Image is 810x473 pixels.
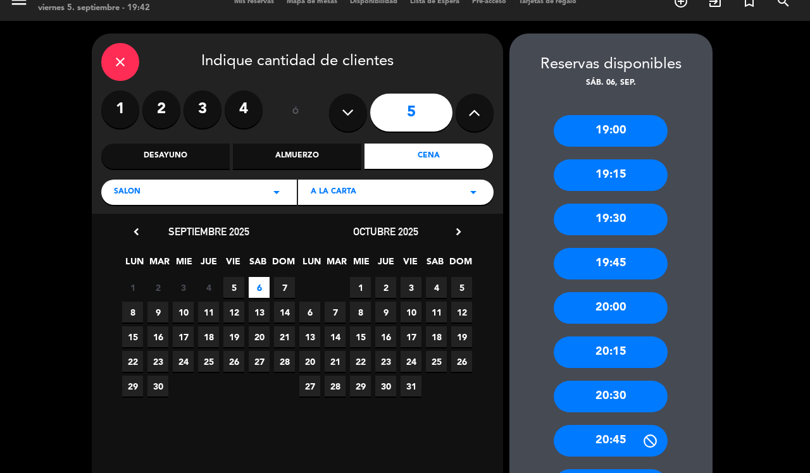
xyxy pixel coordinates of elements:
span: 16 [147,326,168,347]
span: 21 [325,351,346,372]
span: 19 [451,326,472,347]
span: DOM [449,254,470,275]
span: JUE [198,254,219,275]
span: 31 [401,376,421,396]
label: 2 [142,90,180,128]
span: 14 [274,302,295,322]
span: 6 [299,302,320,322]
div: 20:45 [554,425,668,457]
span: 12 [223,302,244,322]
div: 20:15 [554,336,668,368]
span: 21 [274,326,295,347]
span: LUN [301,254,322,275]
span: 1 [350,277,371,298]
span: 18 [426,326,447,347]
span: 16 [375,326,396,347]
span: SAB [425,254,445,275]
span: 13 [249,302,270,322]
span: 15 [122,326,143,347]
span: 27 [299,376,320,396]
span: 7 [274,277,295,298]
span: JUE [375,254,396,275]
span: 2 [147,277,168,298]
span: 17 [401,326,421,347]
label: 1 [101,90,139,128]
div: 19:30 [554,204,668,235]
span: 19 [223,326,244,347]
span: 11 [198,302,219,322]
div: Cena [364,144,493,169]
span: 8 [122,302,143,322]
div: ó [275,90,316,135]
i: close [113,54,128,70]
span: MIE [351,254,371,275]
i: chevron_right [452,225,465,238]
span: 11 [426,302,447,322]
label: 3 [184,90,221,128]
span: 25 [198,351,219,372]
span: 24 [401,351,421,372]
span: 3 [401,277,421,298]
span: 13 [299,326,320,347]
div: sáb. 06, sep. [509,77,713,90]
span: VIE [223,254,244,275]
span: 8 [350,302,371,322]
span: 25 [426,351,447,372]
div: Reservas disponibles [509,52,713,77]
span: 10 [401,302,421,322]
span: octubre 2025 [353,225,418,238]
span: 14 [325,326,346,347]
span: DOM [272,254,293,275]
span: 30 [375,376,396,396]
label: 4 [225,90,263,128]
span: septiembre 2025 [168,225,249,238]
span: 22 [350,351,371,372]
span: 1 [122,277,143,298]
i: chevron_left [130,225,143,238]
div: Almuerzo [233,144,361,169]
span: 23 [147,351,168,372]
span: 5 [451,277,472,298]
div: 19:45 [554,248,668,279]
span: 7 [325,302,346,322]
span: VIE [400,254,421,275]
span: 3 [173,277,194,298]
div: 19:00 [554,115,668,147]
div: 20:00 [554,292,668,324]
span: 9 [147,302,168,322]
span: 26 [223,351,244,372]
span: 28 [274,351,295,372]
span: LUN [124,254,145,275]
span: 30 [147,376,168,396]
span: 23 [375,351,396,372]
span: 26 [451,351,472,372]
span: 6 [249,277,270,298]
span: 4 [426,277,447,298]
span: 29 [350,376,371,396]
span: MAR [149,254,170,275]
span: 17 [173,326,194,347]
div: Indique cantidad de clientes [101,43,494,81]
span: 29 [122,376,143,396]
div: 20:30 [554,381,668,412]
div: 19:15 [554,159,668,191]
span: 4 [198,277,219,298]
span: 10 [173,302,194,322]
span: 9 [375,302,396,322]
span: 20 [299,351,320,372]
div: Desayuno [101,144,230,169]
i: arrow_drop_down [466,185,481,200]
span: 22 [122,351,143,372]
span: MIE [173,254,194,275]
span: 24 [173,351,194,372]
span: SALON [114,186,140,199]
span: MAR [326,254,347,275]
span: 12 [451,302,472,322]
span: 20 [249,326,270,347]
span: 2 [375,277,396,298]
div: viernes 5. septiembre - 19:42 [38,2,150,15]
span: 27 [249,351,270,372]
span: 15 [350,326,371,347]
span: 18 [198,326,219,347]
span: SAB [247,254,268,275]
